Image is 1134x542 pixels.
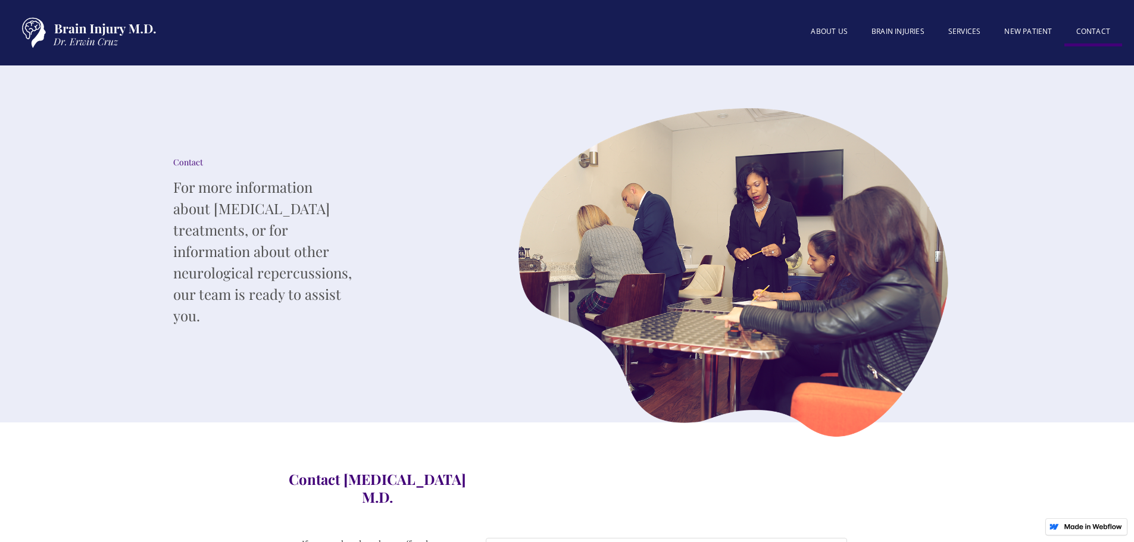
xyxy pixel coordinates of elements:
[936,20,993,43] a: SERVICES
[173,156,352,168] div: Contact
[1064,20,1122,46] a: Contact
[860,20,936,43] a: BRAIN INJURIES
[992,20,1064,43] a: New patient
[1064,524,1122,530] img: Made in Webflow
[173,176,352,326] p: For more information about [MEDICAL_DATA] treatments, or for information about other neurological...
[288,470,468,506] h3: Contact [MEDICAL_DATA] M.D.
[799,20,860,43] a: About US
[12,12,161,54] a: home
